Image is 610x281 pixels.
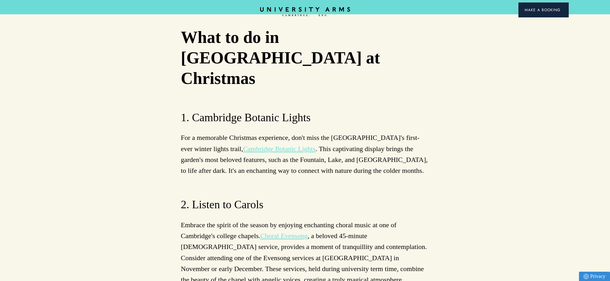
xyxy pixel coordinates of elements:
a: Choral Evensong [260,232,308,240]
h3: 1. Cambridge Botanic Lights [181,110,429,125]
a: Privacy [579,272,610,281]
button: Make a BookingArrow icon [518,2,569,17]
strong: What to do in [GEOGRAPHIC_DATA] at Christmas [181,28,380,88]
h3: 2. Listen to Carols [181,197,429,212]
a: Home [260,7,350,17]
p: For a memorable Christmas experience, don't miss the [GEOGRAPHIC_DATA]'s first-ever winter lights... [181,132,429,176]
img: Arrow icon [560,9,563,11]
img: Privacy [584,274,589,279]
span: Make a Booking [525,7,563,13]
a: Cambridge Botanic Lights [243,145,315,153]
